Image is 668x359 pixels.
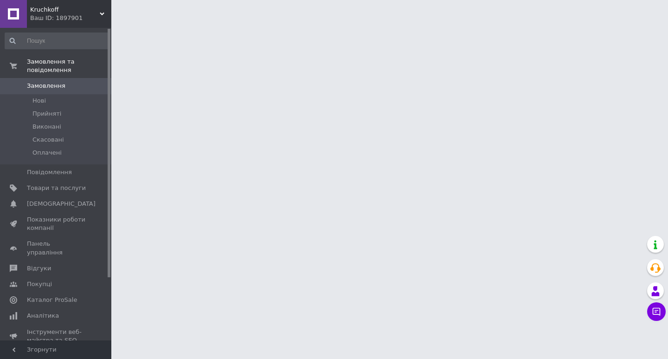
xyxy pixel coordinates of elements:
span: Нові [32,97,46,105]
span: Оплачені [32,149,62,157]
span: Скасовані [32,136,64,144]
span: Відгуки [27,264,51,273]
button: Чат з покупцем [647,302,666,321]
span: Покупці [27,280,52,288]
span: Замовлення та повідомлення [27,58,111,74]
span: Інструменти веб-майстра та SEO [27,328,86,345]
span: Аналітика [27,312,59,320]
input: Пошук [5,33,109,49]
span: Виконані [32,123,61,131]
span: Замовлення [27,82,65,90]
span: Товари та послуги [27,184,86,192]
span: Kruchkoff [30,6,100,14]
span: Повідомлення [27,168,72,176]
span: [DEMOGRAPHIC_DATA] [27,200,96,208]
span: Каталог ProSale [27,296,77,304]
span: Показники роботи компанії [27,215,86,232]
div: Ваш ID: 1897901 [30,14,111,22]
span: Панель управління [27,240,86,256]
span: Прийняті [32,110,61,118]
